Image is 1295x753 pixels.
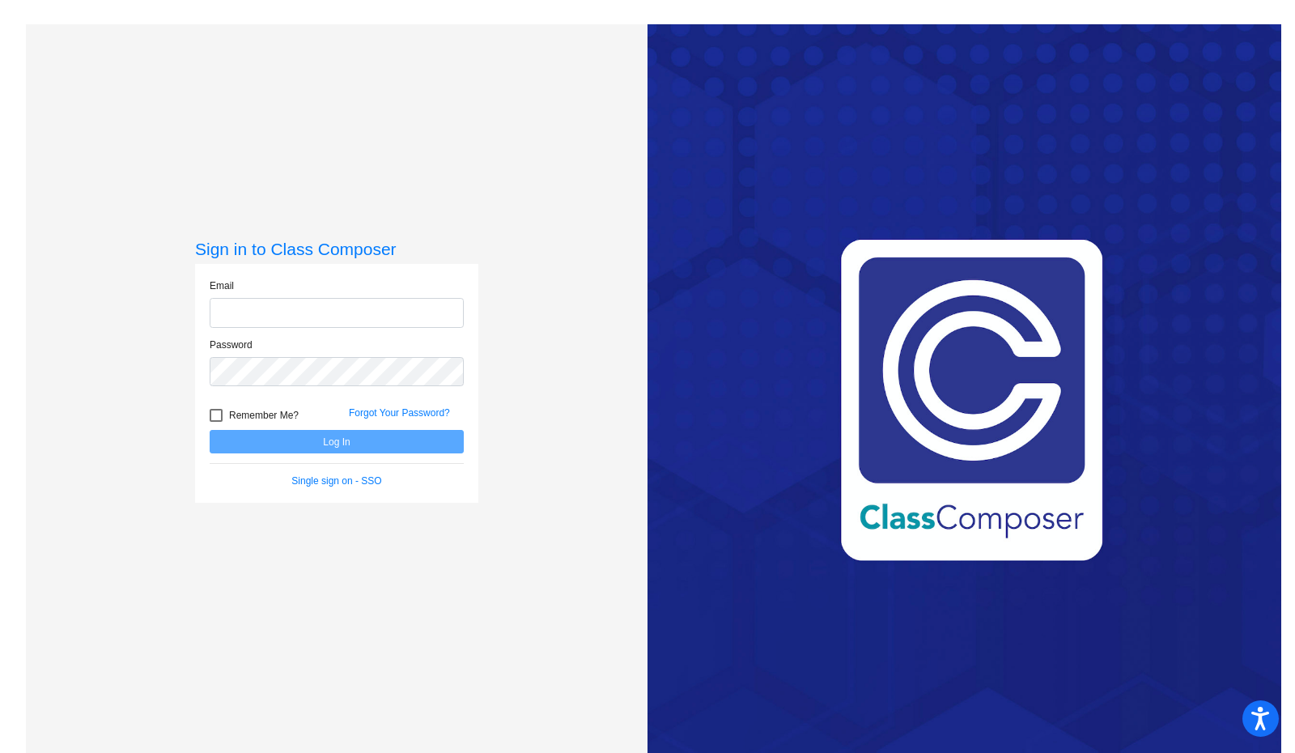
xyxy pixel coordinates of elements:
button: Log In [210,430,464,453]
h3: Sign in to Class Composer [195,239,478,259]
span: Remember Me? [229,406,299,425]
a: Forgot Your Password? [349,407,450,419]
label: Password [210,338,253,352]
label: Email [210,279,234,293]
a: Single sign on - SSO [291,475,381,487]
